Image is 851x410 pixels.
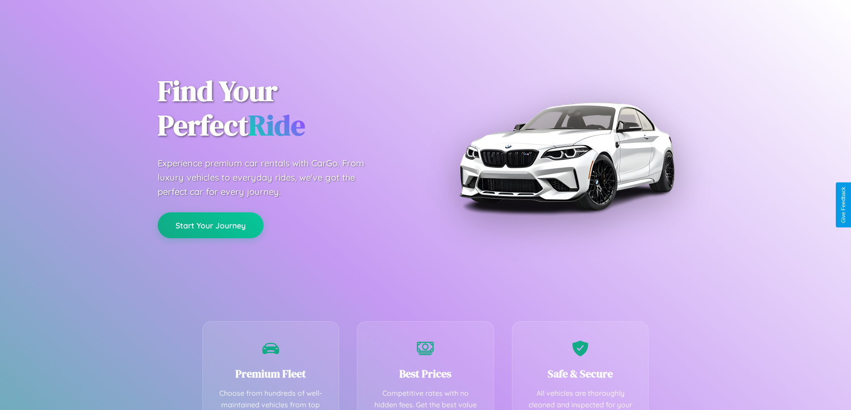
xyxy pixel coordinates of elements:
h1: Find Your Perfect [158,74,412,143]
button: Start Your Journey [158,212,264,238]
img: Premium BMW car rental vehicle [455,45,678,268]
span: Ride [248,106,305,145]
h3: Premium Fleet [216,366,326,381]
div: Give Feedback [840,187,847,223]
h3: Safe & Secure [526,366,635,381]
h3: Best Prices [371,366,480,381]
p: Experience premium car rentals with CarGo. From luxury vehicles to everyday rides, we've got the ... [158,156,381,199]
